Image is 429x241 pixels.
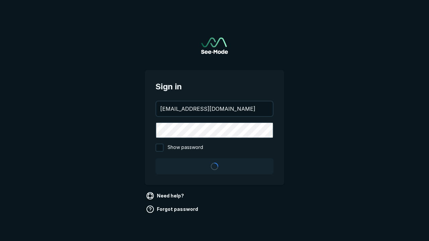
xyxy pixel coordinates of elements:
a: Need help? [145,190,187,201]
span: Sign in [156,81,273,93]
a: Go to sign in [201,37,228,54]
img: See-Mode Logo [201,37,228,54]
input: your@email.com [156,101,273,116]
span: Show password [168,144,203,152]
a: Forgot password [145,204,201,215]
